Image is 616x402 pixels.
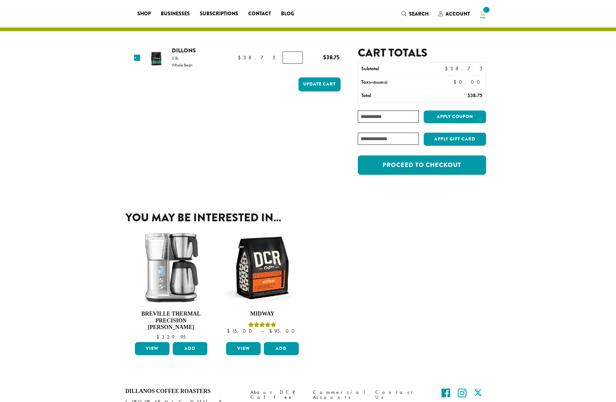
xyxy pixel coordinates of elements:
bdi: 38.75 [238,54,275,61]
a: Dillons [172,46,196,55]
span: $ [445,65,450,72]
span: $ [227,328,232,334]
h4: Breville Thermal Precision [PERSON_NAME] [133,311,209,331]
button: Apply Gift Card [424,133,486,146]
a: Breville Thermal Precision [PERSON_NAME] $329.95 [133,230,209,340]
img: Breville-Precision-Brewer-unit.jpg [133,230,209,306]
span: $ [238,54,243,61]
a: Proceed to checkout [358,155,486,175]
button: Add [264,342,298,355]
span: $ [156,334,162,340]
a: MidwayRated 5.00 out of 5 [224,230,300,340]
a: View [135,342,170,355]
a: View [226,342,261,355]
a: Search [397,9,434,19]
bdi: 38.75 [323,53,340,61]
bdi: 329.95 [156,334,186,340]
small: (estimated) [369,80,387,85]
span: $ [323,53,326,61]
span: Contact [248,10,271,18]
button: Add [173,342,207,355]
bdi: 15.00 [227,328,255,334]
a: About DCR Coffee [250,388,303,401]
span: $ [269,328,274,334]
input: Product quantity [283,51,303,63]
h4: Dillanos Coffee Roasters [126,388,241,395]
th: Total [358,89,435,102]
h2: You may be interested in… [126,211,491,224]
span: Account [446,10,470,17]
span: $ [454,79,459,85]
span: Blog [281,10,294,18]
bdi: 38.75 [467,92,482,99]
span: Search [409,10,429,17]
th: Subtotal [358,62,435,76]
span: Shop [137,10,151,18]
th: Tax [358,76,448,89]
button: Update cart [298,77,341,91]
bdi: 95.00 [269,328,298,334]
p: 2 lb [172,56,193,60]
img: Dillons [146,48,166,68]
span: – [261,328,263,334]
span: $ [467,92,470,99]
img: DCR-12oz-Midway-Stock-scaled.png [224,230,300,306]
button: Apply coupon [424,110,486,123]
h4: Midway [224,311,300,317]
a: Shop [132,9,156,19]
bdi: 38.75 [445,65,482,72]
span: Businesses [161,10,190,18]
a: Commercial Accounts [313,388,366,401]
bdi: 0.00 [454,79,483,85]
p: Whole Bean [172,63,193,67]
div: Rated 5.00 out of 5 [224,321,300,329]
a: Contact Us [375,388,428,401]
a: Remove this item [134,55,140,61]
span: Subscriptions [200,10,238,18]
h2: Cart totals [358,46,486,60]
